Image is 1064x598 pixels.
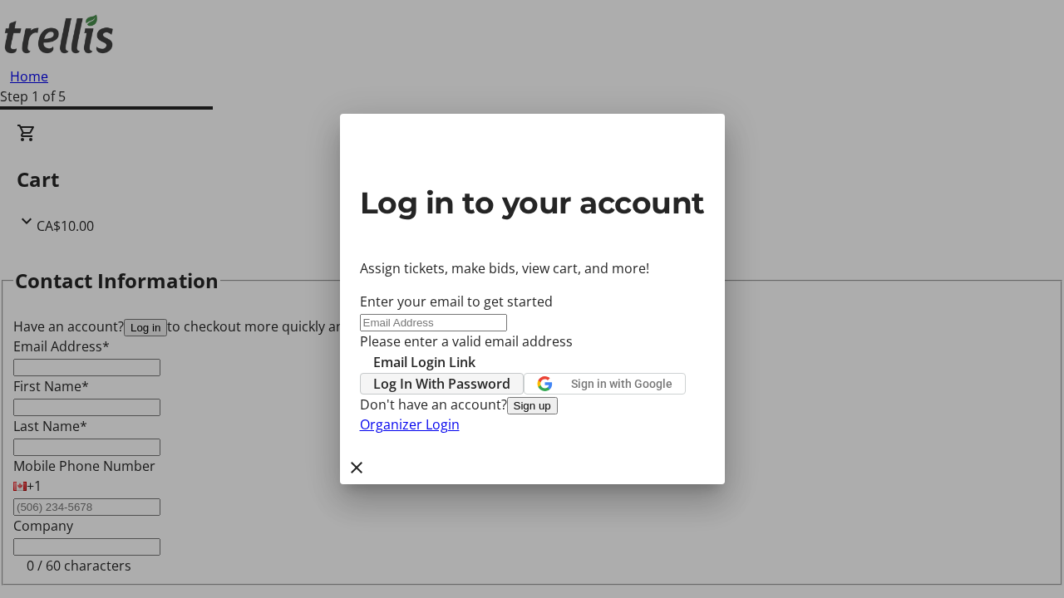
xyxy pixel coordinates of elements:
[373,352,475,372] span: Email Login Link
[360,331,705,351] tr-error: Please enter a valid email address
[360,395,705,414] div: Don't have an account?
[340,451,373,484] button: Close
[360,352,489,372] button: Email Login Link
[360,292,553,311] label: Enter your email to get started
[360,314,507,331] input: Email Address
[360,258,705,278] p: Assign tickets, make bids, view cart, and more!
[360,180,705,225] h2: Log in to your account
[373,374,510,394] span: Log In With Password
[507,397,558,414] button: Sign up
[360,373,524,395] button: Log In With Password
[571,377,672,390] span: Sign in with Google
[524,373,686,395] button: Sign in with Google
[360,415,460,434] a: Organizer Login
